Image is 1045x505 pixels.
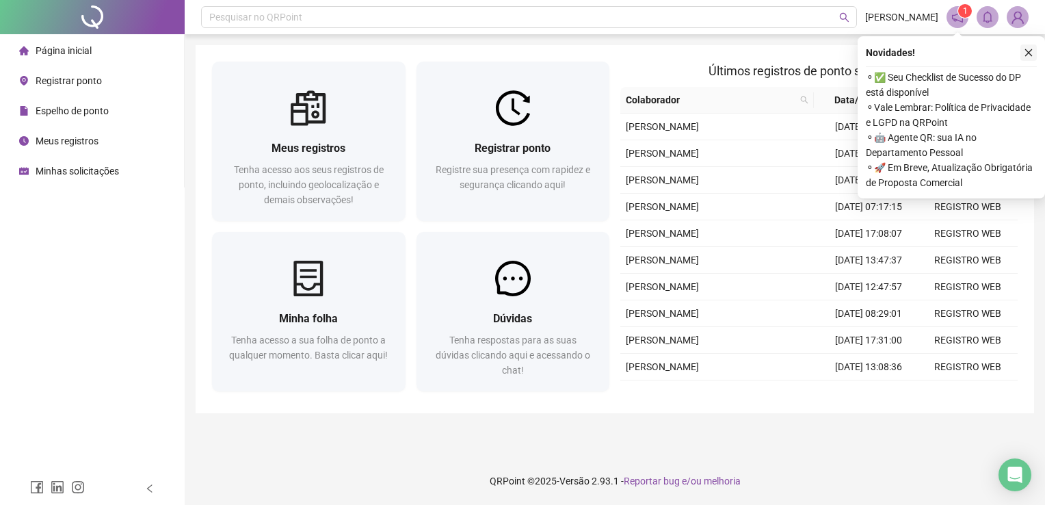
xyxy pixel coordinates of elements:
span: Reportar bug e/ou melhoria [624,476,741,487]
span: [PERSON_NAME] [626,121,699,132]
span: Novidades ! [866,45,915,60]
sup: 1 [958,4,972,18]
span: Página inicial [36,45,92,56]
span: Minhas solicitações [36,166,119,177]
span: [PERSON_NAME] [626,201,699,212]
span: Espelho de ponto [36,105,109,116]
td: [DATE] 17:31:00 [819,327,918,354]
a: Registrar pontoRegistre sua presença com rapidez e segurança clicando aqui! [416,62,610,221]
span: Registrar ponto [36,75,102,86]
td: REGISTRO WEB [918,380,1018,407]
span: facebook [30,480,44,494]
td: REGISTRO WEB [918,247,1018,274]
span: Tenha acesso a sua folha de ponto a qualquer momento. Basta clicar aqui! [229,335,388,361]
span: linkedin [51,480,64,494]
span: ⚬ Vale Lembrar: Política de Privacidade e LGPD na QRPoint [866,100,1037,130]
td: [DATE] 12:21:16 [819,380,918,407]
span: Tenha acesso aos seus registros de ponto, incluindo geolocalização e demais observações! [234,164,384,205]
span: ⚬ 🤖 Agente QR: sua IA no Departamento Pessoal [866,130,1037,160]
span: ⚬ 🚀 Em Breve, Atualização Obrigatória de Proposta Comercial [866,160,1037,190]
span: Registre sua presença com rapidez e segurança clicando aqui! [436,164,590,190]
span: environment [19,76,29,86]
span: Meus registros [36,135,98,146]
span: home [19,46,29,55]
span: left [145,484,155,493]
span: schedule [19,166,29,176]
a: Minha folhaTenha acesso a sua folha de ponto a qualquer momento. Basta clicar aqui! [212,232,406,391]
td: REGISTRO WEB [918,354,1018,380]
img: 84080 [1007,7,1028,27]
span: 1 [963,6,968,16]
td: [DATE] 17:04:13 [819,114,918,140]
span: [PERSON_NAME] [626,361,699,372]
span: search [839,12,849,23]
span: Colaborador [626,92,795,107]
a: Meus registrosTenha acesso aos seus registros de ponto, incluindo geolocalização e demais observa... [212,62,406,221]
span: Registrar ponto [475,142,551,155]
td: REGISTRO WEB [918,220,1018,247]
span: Tenha respostas para as suas dúvidas clicando aqui e acessando o chat! [436,335,590,376]
span: Versão [559,476,590,487]
td: REGISTRO WEB [918,274,1018,300]
div: Open Intercom Messenger [998,458,1031,491]
span: Minha folha [279,312,338,325]
th: Data/Hora [814,87,910,114]
span: [PERSON_NAME] [626,255,699,266]
span: Data/Hora [819,92,894,107]
span: ⚬ ✅ Seu Checklist de Sucesso do DP está disponível [866,70,1037,100]
span: [PERSON_NAME] [626,335,699,346]
span: [PERSON_NAME] [626,281,699,292]
span: search [800,96,808,104]
span: instagram [71,480,85,494]
td: REGISTRO WEB [918,300,1018,327]
footer: QRPoint © 2025 - 2.93.1 - [185,457,1045,505]
span: [PERSON_NAME] [626,148,699,159]
td: REGISTRO WEB [918,327,1018,354]
span: clock-circle [19,136,29,146]
span: file [19,106,29,116]
td: [DATE] 12:47:57 [819,274,918,300]
td: [DATE] 17:08:07 [819,220,918,247]
span: close [1024,48,1033,57]
span: [PERSON_NAME] [626,228,699,239]
span: [PERSON_NAME] [626,174,699,185]
span: search [797,90,811,110]
span: Últimos registros de ponto sincronizados [709,64,929,78]
span: Meus registros [272,142,345,155]
td: [DATE] 13:08:36 [819,354,918,380]
a: DúvidasTenha respostas para as suas dúvidas clicando aqui e acessando o chat! [416,232,610,391]
td: [DATE] 12:09:41 [819,167,918,194]
span: [PERSON_NAME] [626,308,699,319]
td: [DATE] 13:47:37 [819,247,918,274]
span: [PERSON_NAME] [865,10,938,25]
td: [DATE] 12:50:09 [819,140,918,167]
td: [DATE] 08:29:01 [819,300,918,327]
td: [DATE] 07:17:15 [819,194,918,220]
span: Dúvidas [493,312,532,325]
td: REGISTRO WEB [918,194,1018,220]
span: bell [981,11,994,23]
span: notification [951,11,964,23]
